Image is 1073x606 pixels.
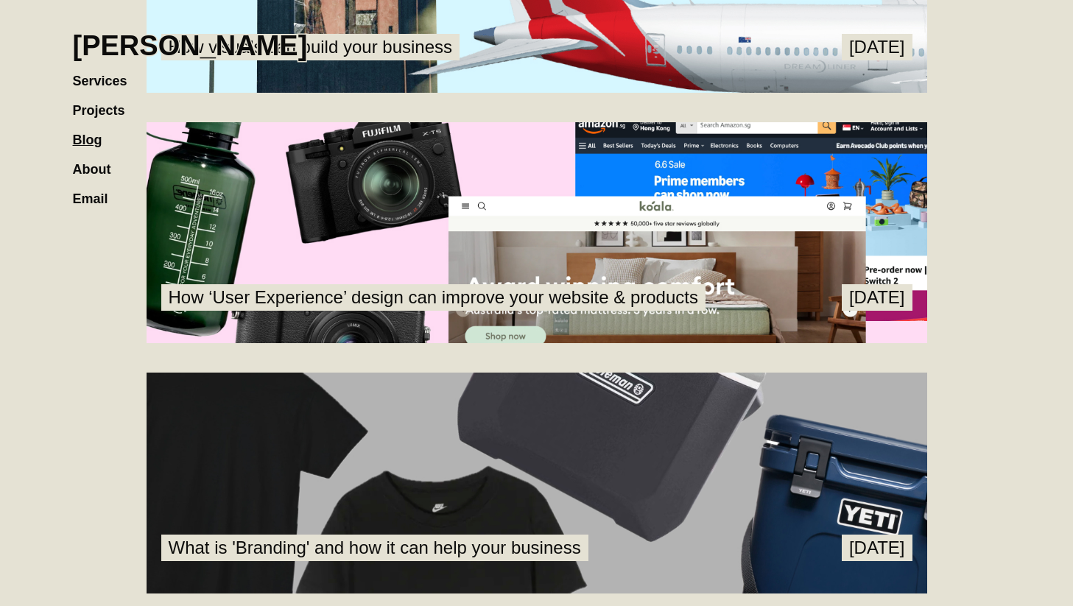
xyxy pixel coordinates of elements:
[73,147,126,177] a: About
[73,29,308,62] h1: [PERSON_NAME]
[73,88,140,118] a: Projects
[73,177,123,206] a: Email
[73,15,308,62] a: home
[73,118,117,147] a: Blog
[73,59,142,88] a: Services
